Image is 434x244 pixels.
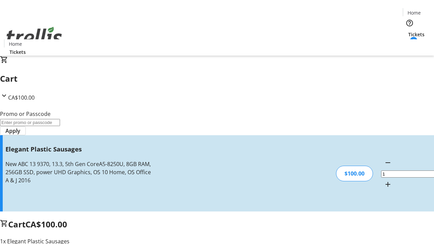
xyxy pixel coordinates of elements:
a: Tickets [403,31,430,38]
button: Increment by one [381,178,395,191]
img: Orient E2E Organization lSYSmkcoBg's Logo [4,19,64,53]
span: Tickets [408,31,425,38]
span: Home [9,40,22,47]
button: Decrement by one [381,156,395,169]
button: Cart [403,38,416,52]
a: Tickets [4,48,31,56]
a: Home [4,40,26,47]
span: Apply [5,127,20,135]
span: Home [408,9,421,16]
button: Help [403,16,416,30]
a: Home [403,9,425,16]
div: $100.00 [336,166,373,181]
span: CA$100.00 [25,219,67,230]
span: Tickets [9,48,26,56]
div: New ABC 13 9370, 13.3, 5th Gen CoreA5-8250U, 8GB RAM, 256GB SSD, power UHD Graphics, OS 10 Home, ... [5,160,154,184]
span: CA$100.00 [8,94,35,101]
h3: Elegant Plastic Sausages [5,144,154,154]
